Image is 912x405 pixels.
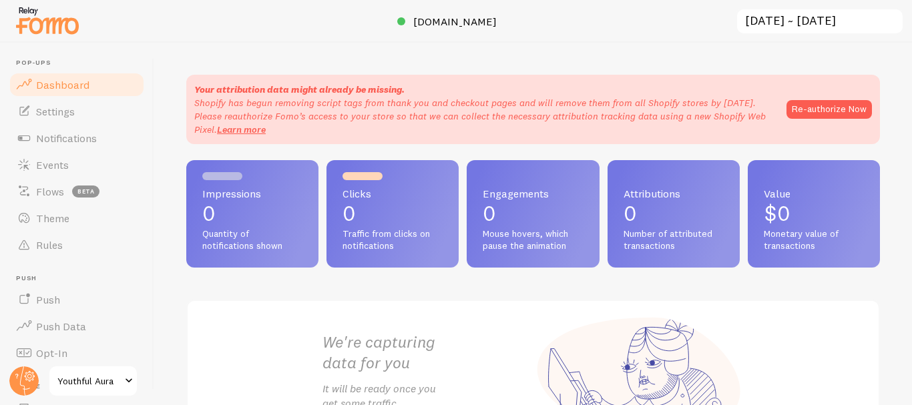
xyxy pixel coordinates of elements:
[8,71,146,98] a: Dashboard
[8,98,146,125] a: Settings
[36,158,69,171] span: Events
[72,185,99,197] span: beta
[786,100,872,119] button: Re-authorize Now
[16,59,146,67] span: Pop-ups
[8,178,146,205] a: Flows beta
[8,286,146,313] a: Push
[8,151,146,178] a: Events
[36,293,60,306] span: Push
[194,83,405,95] strong: Your attribution data might already be missing.
[36,320,86,333] span: Push Data
[14,3,81,37] img: fomo-relay-logo-orange.svg
[624,203,724,224] p: 0
[36,212,69,225] span: Theme
[217,123,266,135] a: Learn more
[483,203,583,224] p: 0
[343,203,443,224] p: 0
[57,373,121,389] span: Youthful Aura
[36,105,75,118] span: Settings
[764,188,864,199] span: Value
[8,205,146,232] a: Theme
[36,131,97,145] span: Notifications
[202,188,302,199] span: Impressions
[36,78,89,91] span: Dashboard
[36,346,67,360] span: Opt-In
[36,185,64,198] span: Flows
[483,188,583,199] span: Engagements
[194,96,773,136] p: Shopify has begun removing script tags from thank you and checkout pages and will remove them fro...
[8,232,146,258] a: Rules
[8,340,146,366] a: Opt-In
[343,228,443,252] span: Traffic from clicks on notifications
[624,188,724,199] span: Attributions
[624,228,724,252] span: Number of attributed transactions
[8,125,146,151] a: Notifications
[48,365,138,397] a: Youthful Aura
[16,274,146,283] span: Push
[764,228,864,252] span: Monetary value of transactions
[322,332,533,373] h2: We're capturing data for you
[483,228,583,252] span: Mouse hovers, which pause the animation
[36,238,63,252] span: Rules
[202,203,302,224] p: 0
[764,200,790,226] span: $0
[343,188,443,199] span: Clicks
[202,228,302,252] span: Quantity of notifications shown
[8,313,146,340] a: Push Data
